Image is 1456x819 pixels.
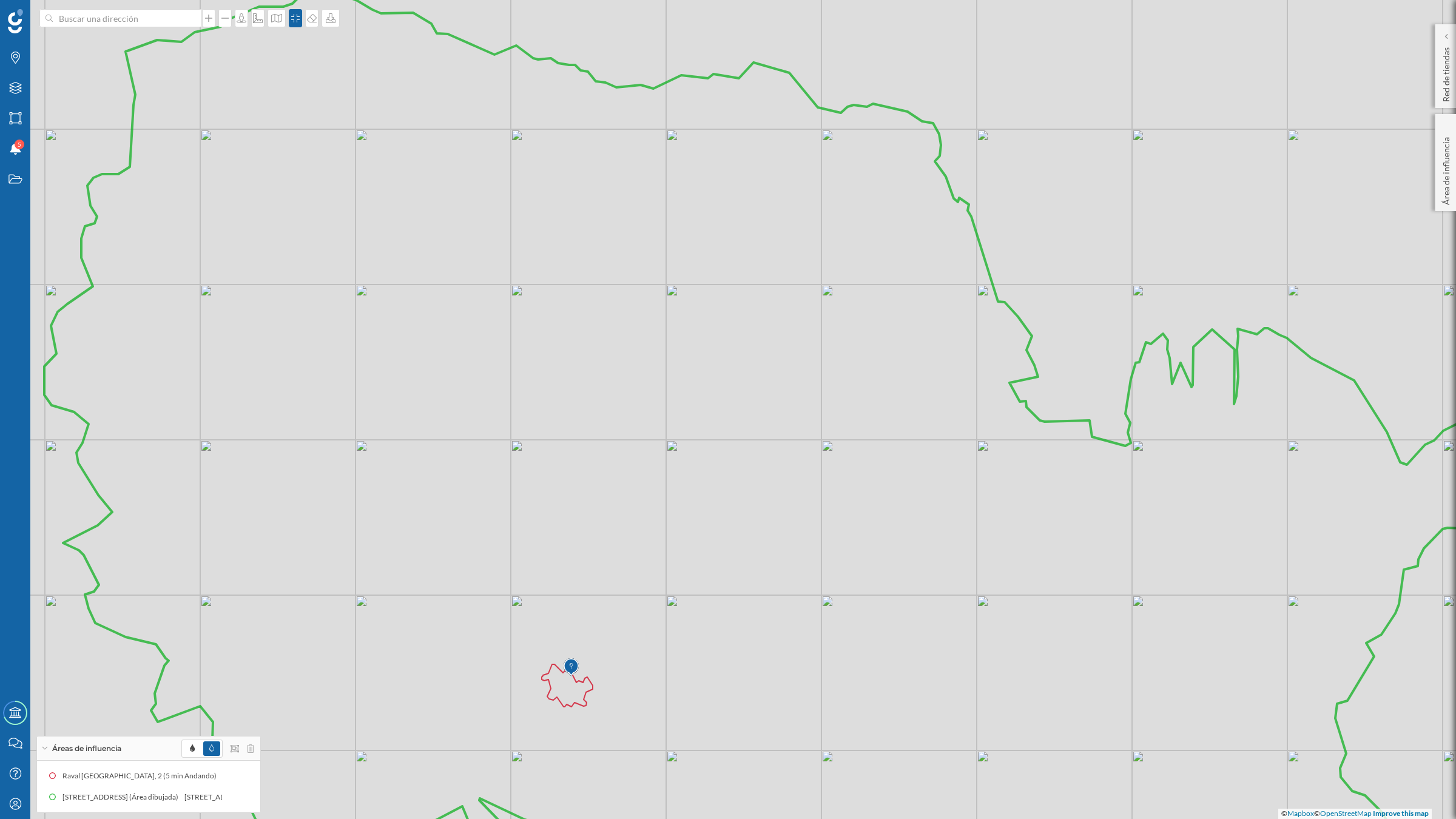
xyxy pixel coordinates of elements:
a: Improve this map [1373,809,1429,818]
img: Marker [564,655,579,679]
div: Raval [GEOGRAPHIC_DATA], 2 (5 min Andando) [62,770,223,782]
a: Mapbox [1287,809,1314,818]
span: Soporte [24,8,67,19]
span: Áreas de influencia [52,743,121,754]
a: OpenStreetMap [1320,809,1372,818]
div: [STREET_ADDRESS] (Área dibujada) [183,791,305,803]
p: Red de tiendas [1440,42,1452,102]
p: Área de influencia [1440,132,1452,205]
span: 5 [18,138,21,150]
div: © © [1278,809,1432,819]
img: Geoblink Logo [8,9,23,33]
div: [STREET_ADDRESS] (Área dibujada) [61,791,183,803]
